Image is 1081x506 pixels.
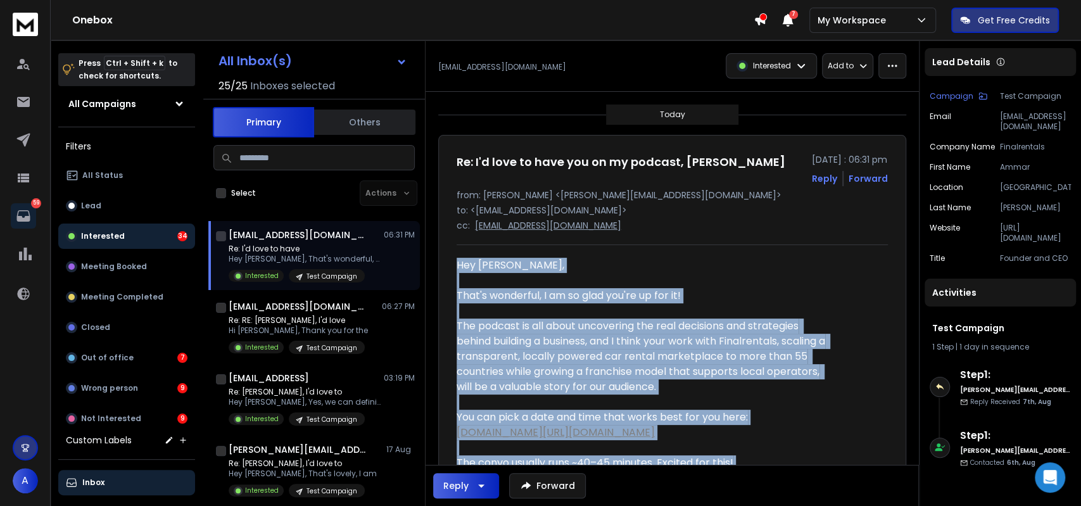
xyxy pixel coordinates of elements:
div: 9 [177,383,187,393]
p: Meeting Booked [81,262,147,272]
h6: Step 1 : [960,367,1071,383]
div: The podcast is all about uncovering the real decisions and strategies behind building a business,... [457,319,826,395]
button: Get Free Credits [951,8,1059,33]
p: Hi [PERSON_NAME], Thank you for the [229,326,368,336]
div: Forward [849,172,888,185]
p: Wrong person [81,383,138,393]
button: A [13,468,38,493]
h1: [EMAIL_ADDRESS][DOMAIN_NAME] [229,300,368,313]
h6: Step 1 : [960,428,1071,443]
span: 7th, Aug [1023,397,1051,407]
p: Reply Received [970,397,1051,407]
p: Test Campaign [307,343,357,353]
div: The convo usually runs ~40–45 minutes. Excited for this! [457,455,826,486]
p: to: <[EMAIL_ADDRESS][DOMAIN_NAME]> [457,204,888,217]
button: Inbox [58,470,195,495]
p: Re: [PERSON_NAME], I'd love to [229,387,381,397]
p: 06:31 PM [384,230,415,240]
p: Closed [81,322,110,332]
p: Today [660,110,685,120]
h6: [PERSON_NAME][EMAIL_ADDRESS][DOMAIN_NAME] [960,385,1071,395]
p: [PERSON_NAME] [1000,203,1071,213]
p: Ammar [1000,162,1071,172]
span: 1 Step [932,341,954,352]
p: Add to [828,61,854,71]
button: Primary [213,107,314,137]
p: location [930,182,963,193]
p: title [930,253,945,263]
button: Meeting Completed [58,284,195,310]
div: 7 [177,353,187,363]
button: Others [314,108,415,136]
p: Test Campaign [307,272,357,281]
h3: Custom Labels [66,434,132,446]
p: Press to check for shortcuts. [79,57,177,82]
h1: Test Campaign [932,322,1068,334]
h1: [PERSON_NAME][EMAIL_ADDRESS][DOMAIN_NAME] [229,443,368,456]
label: Select [231,188,256,198]
p: Email [930,111,951,132]
a: [DOMAIN_NAME][URL][DOMAIN_NAME] [457,425,655,440]
p: Lead [81,201,101,211]
p: Not Interested [81,414,141,424]
h1: [EMAIL_ADDRESS] [229,372,309,384]
p: Re: [PERSON_NAME], I'd love to [229,459,377,469]
p: Hey [PERSON_NAME], That's wonderful, I am [229,254,381,264]
p: [GEOGRAPHIC_DATA] [1000,182,1071,193]
button: Lead [58,193,195,218]
p: Out of office [81,353,134,363]
span: 1 day in sequence [959,341,1029,352]
h1: [EMAIL_ADDRESS][DOMAIN_NAME] [229,229,368,241]
p: Meeting Completed [81,292,163,302]
h1: Onebox [72,13,754,28]
div: Open Intercom Messenger [1035,462,1065,493]
button: Not Interested9 [58,406,195,431]
p: Test Campaign [307,486,357,496]
p: Test Campaign [1000,91,1071,101]
p: 17 Aug [386,445,415,455]
h1: All Inbox(s) [218,54,292,67]
h3: Inboxes selected [250,79,335,94]
p: Interested [753,61,791,71]
span: 7 [789,10,798,19]
p: Interested [245,486,279,495]
div: 9 [177,414,187,424]
div: That's wonderful, I am so glad you're up for it! [457,288,826,303]
p: Company Name [930,142,995,152]
button: All Campaigns [58,91,195,117]
p: Re: I'd love to have [229,244,381,254]
button: Campaign [930,91,987,101]
h1: Re: I'd love to have you on my podcast, [PERSON_NAME] [457,153,785,171]
h3: Filters [58,137,195,155]
p: [DATE] : 06:31 pm [812,153,888,166]
button: Closed [58,315,195,340]
p: First Name [930,162,970,172]
p: [EMAIL_ADDRESS][DOMAIN_NAME] [475,219,621,232]
span: Ctrl + Shift + k [104,56,165,70]
div: 34 [177,231,187,241]
div: | [932,342,1068,352]
button: All Inbox(s) [208,48,417,73]
p: from: [PERSON_NAME] <[PERSON_NAME][EMAIL_ADDRESS][DOMAIN_NAME]> [457,189,888,201]
p: Hey [PERSON_NAME], That's lovely, I am [229,469,377,479]
a: 59 [11,203,36,229]
div: Activities [925,279,1076,307]
p: Hey [PERSON_NAME], Yes, we can definitely [229,397,381,407]
p: 03:19 PM [384,373,415,383]
p: 06:27 PM [382,301,415,312]
p: website [930,223,960,243]
button: Reply [812,172,837,185]
span: 25 / 25 [218,79,248,94]
h1: All Campaigns [68,98,136,110]
img: logo [13,13,38,36]
p: Get Free Credits [978,14,1050,27]
p: Last Name [930,203,971,213]
button: Forward [509,473,586,498]
button: All Status [58,163,195,188]
p: [EMAIL_ADDRESS][DOMAIN_NAME] [438,62,566,72]
p: All Status [82,170,123,180]
p: My Workspace [818,14,891,27]
div: You can pick a date and time that works best for you here: [457,410,826,440]
p: Inbox [82,478,104,488]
